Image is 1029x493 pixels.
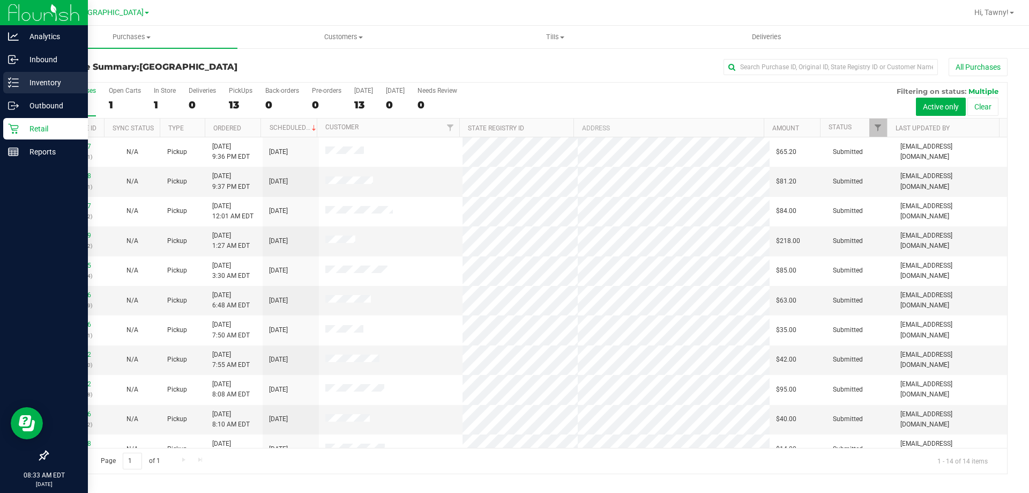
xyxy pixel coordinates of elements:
[229,87,252,94] div: PickUps
[123,453,142,469] input: 1
[61,202,91,210] a: 12012477
[776,266,796,276] span: $85.00
[126,326,138,334] span: Not Applicable
[212,261,250,281] span: [DATE] 3:30 AM EDT
[126,176,138,187] button: N/A
[573,119,764,137] th: Address
[949,58,1008,76] button: All Purchases
[126,356,138,363] span: Not Applicable
[213,124,241,132] a: Ordered
[8,77,19,88] inline-svg: Inventory
[139,62,237,72] span: [GEOGRAPHIC_DATA]
[61,440,91,447] a: 12012748
[167,355,187,365] span: Pickup
[126,444,138,454] button: N/A
[212,142,250,162] span: [DATE] 9:36 PM EDT
[269,176,288,187] span: [DATE]
[442,119,459,137] a: Filter
[8,100,19,111] inline-svg: Outbound
[167,206,187,216] span: Pickup
[269,266,288,276] span: [DATE]
[126,206,138,216] button: N/A
[26,32,237,42] span: Purchases
[212,350,250,370] span: [DATE] 7:55 AM EDT
[929,453,996,469] span: 1 - 14 of 14 items
[900,409,1001,430] span: [EMAIL_ADDRESS][DOMAIN_NAME]
[126,237,138,245] span: Not Applicable
[900,171,1001,192] span: [EMAIL_ADDRESS][DOMAIN_NAME]
[19,53,83,66] p: Inbound
[126,148,138,156] span: Not Applicable
[269,296,288,306] span: [DATE]
[19,122,83,135] p: Retail
[386,99,405,111] div: 0
[833,385,863,395] span: Submitted
[212,290,250,311] span: [DATE] 6:48 AM EDT
[47,62,367,72] h3: Purchase Summary:
[212,231,250,251] span: [DATE] 1:27 AM EDT
[967,98,998,116] button: Clear
[900,142,1001,162] span: [EMAIL_ADDRESS][DOMAIN_NAME]
[61,172,91,180] a: 12012398
[724,59,938,75] input: Search Purchase ID, Original ID, State Registry ID or Customer Name...
[449,26,661,48] a: Tills
[897,87,966,95] span: Filtering on status:
[5,480,83,488] p: [DATE]
[968,87,998,95] span: Multiple
[19,30,83,43] p: Analytics
[26,26,237,48] a: Purchases
[833,236,863,246] span: Submitted
[212,171,250,192] span: [DATE] 9:37 PM EDT
[900,350,1001,370] span: [EMAIL_ADDRESS][DOMAIN_NAME]
[8,146,19,157] inline-svg: Reports
[386,87,405,94] div: [DATE]
[833,296,863,306] span: Submitted
[167,444,187,454] span: Pickup
[126,266,138,276] button: N/A
[212,409,250,430] span: [DATE] 8:10 AM EDT
[833,414,863,424] span: Submitted
[19,145,83,158] p: Reports
[126,147,138,157] button: N/A
[8,54,19,65] inline-svg: Inbound
[776,147,796,157] span: $65.20
[19,76,83,89] p: Inventory
[167,176,187,187] span: Pickup
[189,87,216,94] div: Deliveries
[269,385,288,395] span: [DATE]
[325,123,359,131] a: Customer
[776,414,796,424] span: $40.00
[269,414,288,424] span: [DATE]
[776,444,796,454] span: $14.00
[269,444,288,454] span: [DATE]
[269,325,288,335] span: [DATE]
[167,147,187,157] span: Pickup
[974,8,1009,17] span: Hi, Tawny!
[776,206,796,216] span: $84.00
[126,296,138,306] button: N/A
[417,99,457,111] div: 0
[126,325,138,335] button: N/A
[833,147,863,157] span: Submitted
[229,99,252,111] div: 13
[354,87,373,94] div: [DATE]
[167,414,187,424] span: Pickup
[269,355,288,365] span: [DATE]
[776,176,796,187] span: $81.20
[737,32,796,42] span: Deliveries
[417,87,457,94] div: Needs Review
[126,267,138,274] span: Not Applicable
[772,124,799,132] a: Amount
[237,26,449,48] a: Customers
[61,291,91,299] a: 12012566
[354,99,373,111] div: 13
[113,124,154,132] a: Sync Status
[126,386,138,393] span: Not Applicable
[167,296,187,306] span: Pickup
[896,124,950,132] a: Last Updated By
[829,123,852,131] a: Status
[833,206,863,216] span: Submitted
[168,124,184,132] a: Type
[833,355,863,365] span: Submitted
[61,351,91,358] a: 12012682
